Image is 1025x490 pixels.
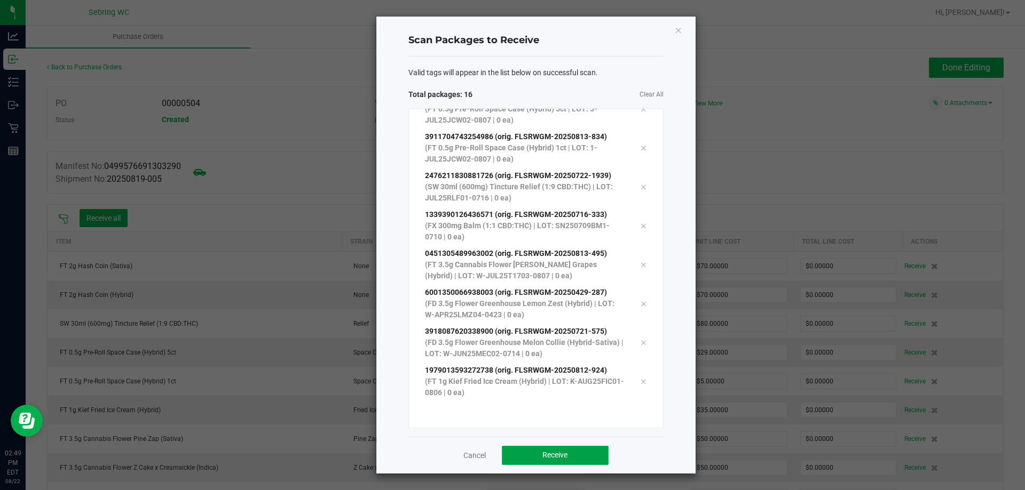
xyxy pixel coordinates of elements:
[632,141,655,154] div: Remove tag
[632,219,655,232] div: Remove tag
[632,297,655,310] div: Remove tag
[425,181,625,204] p: (SW 30ml (600mg) Tincture Relief (1:9 CBD:THC) | LOT: JUL25RLF01-0716 | 0 ea)
[425,366,607,374] span: 1979013593272738 (orig. FLSRWGM-20250812-924)
[640,90,664,99] a: Clear All
[425,210,607,219] span: 1339390126436571 (orig. FLSRWGM-20250716-333)
[425,376,625,398] p: (FT 1g Kief Fried Ice Cream (Hybrid) | LOT: K-AUG25FIC01-0806 | 0 ea)
[632,336,655,349] div: Remove tag
[675,23,682,36] button: Close
[425,103,625,126] p: (FT 0.5g Pre-Roll Space Case (Hybrid) 5ct | LOT: 5-JUL25JCW02-0807 | 0 ea)
[408,67,598,78] span: Valid tags will appear in the list below on successful scan.
[425,327,607,335] span: 3918087620338900 (orig. FLSRWGM-20250721-575)
[632,180,655,193] div: Remove tag
[632,258,655,271] div: Remove tag
[425,220,625,243] p: (FX 300mg Balm (1:1 CBD:THC) | LOT: SN250709BM1-0710 | 0 ea)
[425,249,607,258] span: 0451305489963002 (orig. FLSRWGM-20250813-495)
[542,451,567,459] span: Receive
[425,132,607,141] span: 3911704743254986 (orig. FLSRWGM-20250813-834)
[632,102,655,115] div: Remove tag
[425,142,625,165] p: (FT 0.5g Pre-Roll Space Case (Hybrid) 1ct | LOT: 1-JUL25JCW02-0807 | 0 ea)
[408,34,664,47] h4: Scan Packages to Receive
[425,288,607,296] span: 6001350066938003 (orig. FLSRWGM-20250429-287)
[425,337,625,359] p: (FD 3.5g Flower Greenhouse Melon Collie (Hybrid-Sativa) | LOT: W-JUN25MEC02-0714 | 0 ea)
[632,375,655,388] div: Remove tag
[502,446,609,465] button: Receive
[425,171,611,180] span: 2476211830881726 (orig. FLSRWGM-20250722-1939)
[425,259,625,282] p: (FT 3.5g Cannabis Flower [PERSON_NAME] Grapes (Hybrid) | LOT: W-JUL25T1703-0807 | 0 ea)
[408,89,536,100] span: Total packages: 16
[463,450,486,461] a: Cancel
[11,405,43,437] iframe: Resource center
[425,298,625,320] p: (FD 3.5g Flower Greenhouse Lemon Zest (Hybrid) | LOT: W-APR25LMZ04-0423 | 0 ea)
